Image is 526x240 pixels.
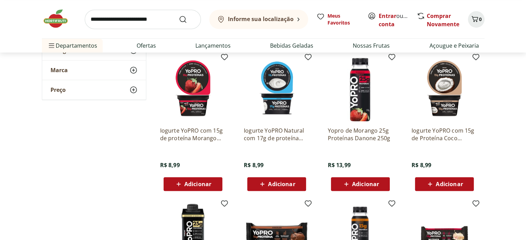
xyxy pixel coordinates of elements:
a: Yopro de Morango 25g Proteínas Danone 250g [327,127,393,142]
a: Ofertas [137,41,156,50]
span: Adicionar [436,181,463,187]
b: Informe sua localização [228,15,294,23]
span: 0 [479,16,482,22]
button: Preço [42,80,146,99]
button: Adicionar [164,177,222,191]
a: Bebidas Geladas [270,41,313,50]
button: Informe sua localização [209,10,308,29]
a: Nossas Frutas [353,41,390,50]
span: Preço [50,86,66,93]
span: Adicionar [268,181,295,187]
a: Meus Favoritos [316,12,359,26]
input: search [85,10,201,29]
a: Entrar [379,12,396,20]
img: Yopro de Morango 25g Proteínas Danone 250g [327,56,393,121]
a: Comprar Novamente [427,12,459,28]
span: Departamentos [47,37,97,54]
span: Marca [50,67,68,74]
img: Hortifruti [42,8,76,29]
span: ou [379,12,409,28]
img: Iogurte YoPRO Natural com 17g de proteína 160g [244,56,310,121]
a: Criar conta [379,12,417,28]
button: Adicionar [247,177,306,191]
span: R$ 8,99 [412,161,431,169]
img: Iogurte YoPRO com 15g de proteína Morango 160g [160,56,226,121]
button: Carrinho [468,11,485,28]
button: Submit Search [179,15,195,23]
button: Menu [47,37,56,54]
a: Lançamentos [195,41,231,50]
span: Meus Favoritos [327,12,359,26]
span: R$ 8,99 [160,161,180,169]
span: R$ 8,99 [244,161,264,169]
a: Iogurte YoPRO Natural com 17g de proteína 160g [244,127,310,142]
button: Marca [42,60,146,80]
a: Iogurte YoPRO com 15g de Proteína Coco Cremoso 160g [412,127,477,142]
a: Açougue e Peixaria [429,41,479,50]
span: Adicionar [352,181,379,187]
span: R$ 13,99 [327,161,350,169]
button: Adicionar [331,177,390,191]
img: Iogurte YoPRO com 15g de Proteína Coco Cremoso 160g [412,56,477,121]
span: Adicionar [184,181,211,187]
button: Adicionar [415,177,474,191]
a: Iogurte YoPRO com 15g de proteína Morango 160g [160,127,226,142]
